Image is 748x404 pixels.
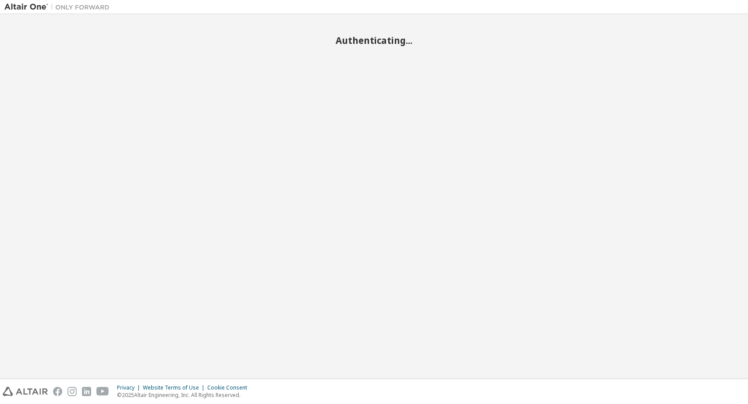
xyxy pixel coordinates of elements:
div: Privacy [117,384,143,391]
div: Website Terms of Use [143,384,207,391]
img: youtube.svg [96,387,109,396]
div: Cookie Consent [207,384,252,391]
img: altair_logo.svg [3,387,48,396]
h2: Authenticating... [4,35,744,46]
img: facebook.svg [53,387,62,396]
img: Altair One [4,3,114,11]
img: linkedin.svg [82,387,91,396]
img: instagram.svg [67,387,77,396]
p: © 2025 Altair Engineering, Inc. All Rights Reserved. [117,391,252,399]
